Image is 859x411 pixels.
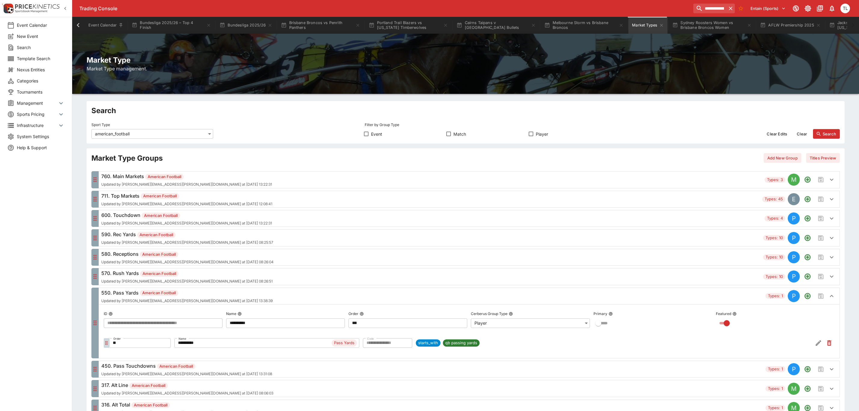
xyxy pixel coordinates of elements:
img: Sportsbook Management [15,10,48,13]
h6: 760. Main Markets [101,173,272,180]
span: Management [17,100,57,106]
span: Updated by [PERSON_NAME][EMAIL_ADDRESS][PERSON_NAME][DOMAIN_NAME] at [DATE] 13:22:31 [101,182,272,187]
span: Pass Yards [332,340,357,346]
span: American Football [157,363,195,369]
p: Name [226,311,236,316]
button: Add a new Market type to the group [802,233,813,243]
p: Primary [594,311,607,316]
span: Save changes to the Market Type group [815,194,826,205]
div: american_football [91,129,213,139]
p: Sport Type [91,122,110,127]
button: Bundesliga 2025/26 – Top 4 Finish [128,17,215,34]
button: Connected to PK [790,3,801,14]
button: AFLW Premiership 2025 [756,17,824,34]
div: PLAYER [788,290,800,302]
h2: Search [91,106,840,115]
span: Types: 10 [763,254,785,260]
button: Portland Trail Blazers vs [US_STATE] Timberwolves [365,17,452,34]
button: Notifications [827,3,837,14]
button: Order [360,312,364,316]
span: Save changes to the Market Type group [815,271,826,282]
span: Save changes to the Market Type group [815,291,826,301]
span: Updated by [PERSON_NAME][EMAIL_ADDRESS][PERSON_NAME][DOMAIN_NAME] at [DATE] 13:31:08 [101,372,272,376]
h6: 550. Pass Yards [101,289,273,296]
button: Primary [609,312,613,316]
span: Event [371,131,382,137]
button: Select Tenant [747,4,789,13]
span: Save changes to the Market Type group [815,233,826,243]
button: Add New Group [764,153,801,163]
span: Types: 1 [765,405,785,411]
span: Sports Pricing [17,111,57,117]
span: Event Calendar [17,22,65,28]
h2: Market Type [87,55,845,65]
p: Order [348,311,358,316]
button: Cerberus Group Type [509,312,513,316]
button: Melbourne Storm vs Brisbane Broncos [541,17,627,34]
h6: Market Type management. [87,65,845,72]
span: American Football [141,193,179,199]
span: starts_with [416,340,440,346]
span: Updated by [PERSON_NAME][EMAIL_ADDRESS][PERSON_NAME][DOMAIN_NAME] at [DATE] 08:06:03 [101,391,273,395]
span: Infrastructure [17,122,57,128]
span: Player [536,131,548,137]
button: Add a new Market type to the group [802,213,813,224]
span: Updated by [PERSON_NAME][EMAIL_ADDRESS][PERSON_NAME][DOMAIN_NAME] at [DATE] 08:25:57 [101,240,273,245]
h6: 580. Receptions [101,250,274,258]
span: Types: 1 [765,386,785,392]
span: American Football [140,252,178,258]
p: Featured [716,311,731,316]
button: Brisbane Broncos vs Penrith Panthers [277,17,364,34]
span: American Football [137,232,176,238]
span: Template Search [17,55,65,62]
span: Tournaments [17,89,65,95]
h6: 316. Alt Total [101,401,273,408]
button: Add a new Market type to the group [802,194,813,205]
span: Updated by [PERSON_NAME][EMAIL_ADDRESS][PERSON_NAME][DOMAIN_NAME] at [DATE] 08:26:04 [101,260,274,264]
div: MATCH [788,174,800,186]
span: Updated by [PERSON_NAME][EMAIL_ADDRESS][PERSON_NAME][DOMAIN_NAME] at [DATE] 08:26:51 [101,279,273,283]
button: Remove Market Code from the group [824,338,835,348]
span: Save changes to the Market Type group [815,252,826,263]
button: Titles Preview [806,153,840,163]
span: Updated by [PERSON_NAME][EMAIL_ADDRESS][PERSON_NAME][DOMAIN_NAME] at [DATE] 12:08:41 [101,202,272,206]
div: PLAYER [788,363,800,375]
button: Featured [732,312,737,316]
span: Types: 1 [765,293,785,299]
span: Search [17,44,65,51]
div: MATCH [788,383,800,395]
span: Save changes to the Market Type group [815,383,826,394]
h6: 570. Rush Yards [101,270,273,277]
button: Sydney Roosters Women vs Brisbane Broncos Women [669,17,755,34]
button: Search [813,129,840,139]
div: Trading Console [79,5,691,12]
button: Add a new Market type to the group [802,364,813,375]
span: Save changes to the Market Type group [815,364,826,375]
span: American Football [140,290,178,296]
span: Types: 1 [765,366,785,372]
span: American Football [140,271,179,277]
button: ID [109,312,113,316]
h2: Market Type Groups [91,153,163,163]
button: Bundesliga 2025/26 [216,17,276,34]
div: EVENT [788,193,800,205]
img: PriceKinetics Logo [2,2,14,14]
h6: 711. Top Markets [101,192,272,199]
span: Help & Support [17,144,65,151]
span: New Event [17,33,65,39]
span: American Football [145,174,184,180]
button: Name [238,312,242,316]
button: Add a new Market type to the group [802,383,813,394]
span: Save changes to the Market Type group [815,174,826,185]
span: qb passing yards [443,340,480,346]
div: PLAYER [788,232,800,244]
h6: 450. Pass Touchdowns [101,362,272,369]
span: Types: 4 [765,215,785,221]
button: Toggle light/dark mode [802,3,813,14]
button: Documentation [815,3,825,14]
span: Save changes to the Market Type group [815,213,826,224]
span: Match [453,131,466,137]
span: Types: 10 [763,274,785,280]
p: ID [104,311,107,316]
button: Add a new Market type to the group [802,174,813,185]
